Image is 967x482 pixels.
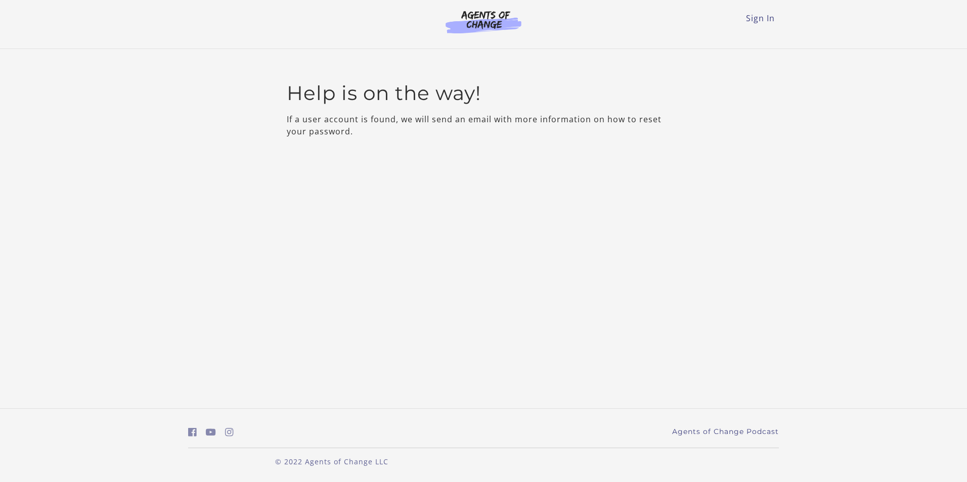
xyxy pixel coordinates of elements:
a: https://www.instagram.com/agentsofchangeprep/ (Open in a new window) [225,425,234,440]
i: https://www.instagram.com/agentsofchangeprep/ (Open in a new window) [225,427,234,437]
a: Agents of Change Podcast [672,426,779,437]
img: Agents of Change Logo [435,10,532,33]
a: https://www.facebook.com/groups/aswbtestprep (Open in a new window) [188,425,197,440]
p: If a user account is found, we will send an email with more information on how to reset your pass... [287,113,681,137]
p: © 2022 Agents of Change LLC [188,456,475,467]
i: https://www.facebook.com/groups/aswbtestprep (Open in a new window) [188,427,197,437]
h2: Help is on the way! [287,81,681,105]
i: https://www.youtube.com/c/AgentsofChangeTestPrepbyMeaganMitchell (Open in a new window) [206,427,216,437]
a: https://www.youtube.com/c/AgentsofChangeTestPrepbyMeaganMitchell (Open in a new window) [206,425,216,440]
a: Sign In [746,13,775,24]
